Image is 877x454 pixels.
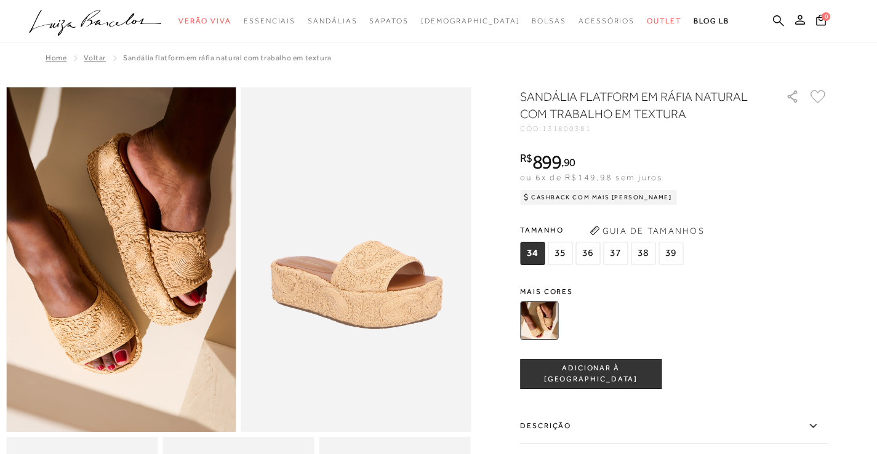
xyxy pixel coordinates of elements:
[421,10,520,33] a: noSubCategoriesText
[520,153,532,164] i: R$
[564,156,575,169] span: 90
[244,10,295,33] a: noSubCategoriesText
[520,221,686,239] span: Tamanho
[532,151,561,173] span: 899
[123,54,332,62] span: SANDÁLIA FLATFORM EM RÁFIA NATURAL COM TRABALHO EM TEXTURA
[520,88,751,122] h1: SANDÁLIA FLATFORM EM RÁFIA NATURAL COM TRABALHO EM TEXTURA
[575,242,600,265] span: 36
[520,288,828,295] span: Mais cores
[521,363,661,384] span: ADICIONAR À [GEOGRAPHIC_DATA]
[520,190,677,205] div: Cashback com Mais [PERSON_NAME]
[532,17,566,25] span: Bolsas
[694,17,729,25] span: BLOG LB
[822,12,830,21] span: 0
[178,17,231,25] span: Verão Viva
[585,221,708,241] button: Guia de Tamanhos
[520,125,766,132] div: CÓD:
[603,242,628,265] span: 37
[241,87,471,432] img: image
[647,10,681,33] a: noSubCategoriesText
[520,359,662,389] button: ADICIONAR À [GEOGRAPHIC_DATA]
[694,10,729,33] a: BLOG LB
[579,17,635,25] span: Acessórios
[308,10,357,33] a: noSubCategoriesText
[631,242,655,265] span: 38
[579,10,635,33] a: noSubCategoriesText
[548,242,572,265] span: 35
[520,408,828,444] label: Descrição
[421,17,520,25] span: [DEMOGRAPHIC_DATA]
[520,172,662,182] span: ou 6x de R$149,98 sem juros
[369,10,408,33] a: noSubCategoriesText
[369,17,408,25] span: Sapatos
[659,242,683,265] span: 39
[561,157,575,168] i: ,
[178,10,231,33] a: noSubCategoriesText
[308,17,357,25] span: Sandálias
[542,124,591,133] span: 131800381
[6,87,236,432] img: image
[244,17,295,25] span: Essenciais
[520,242,545,265] span: 34
[520,301,558,340] img: SANDÁLIA FLATFORM EM RÁFIA NATURAL COM TRABALHO EM TEXTURA
[46,54,66,62] a: Home
[84,54,106,62] a: Voltar
[647,17,681,25] span: Outlet
[812,14,830,30] button: 0
[532,10,566,33] a: noSubCategoriesText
